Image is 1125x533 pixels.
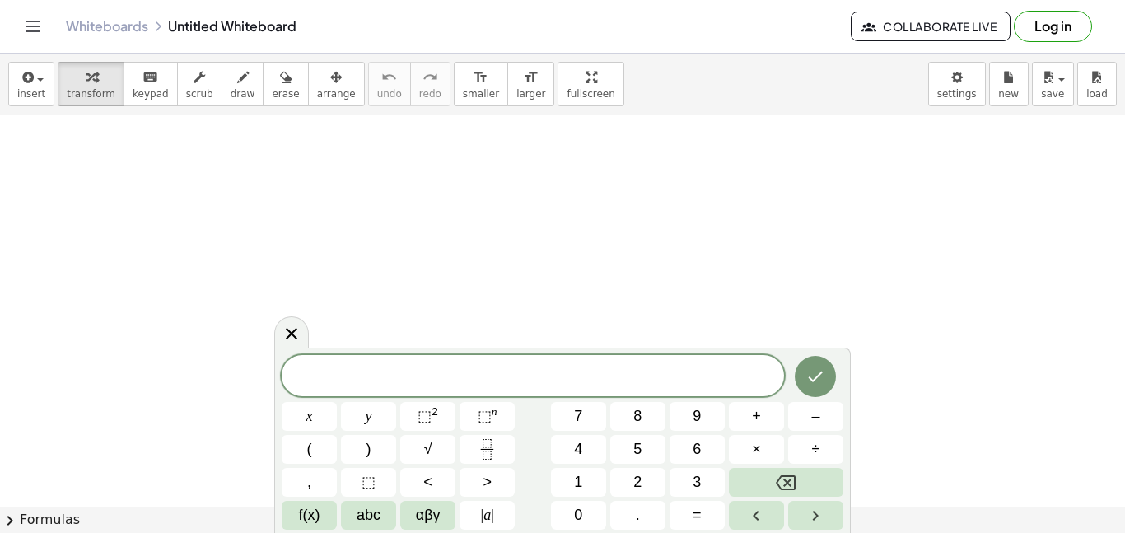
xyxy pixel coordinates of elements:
button: Placeholder [341,468,396,497]
button: arrange [308,62,365,106]
button: format_sizelarger [507,62,554,106]
button: Done [795,356,836,397]
span: new [998,88,1019,100]
span: 7 [574,405,582,428]
span: insert [17,88,45,100]
button: Minus [788,402,843,431]
span: y [366,405,372,428]
button: save [1032,62,1074,106]
button: Plus [729,402,784,431]
button: insert [8,62,54,106]
button: Less than [400,468,455,497]
span: load [1086,88,1108,100]
span: 2 [633,471,642,493]
button: Log in [1014,11,1092,42]
button: Absolute value [460,501,515,530]
span: a [481,504,494,526]
button: Right arrow [788,501,843,530]
span: > [483,471,492,493]
button: format_sizesmaller [454,62,508,106]
button: Greek alphabet [400,501,455,530]
button: Toggle navigation [20,13,46,40]
button: 7 [551,402,606,431]
button: . [610,501,665,530]
button: erase [263,62,308,106]
button: Alphabet [341,501,396,530]
span: transform [67,88,115,100]
span: settings [937,88,977,100]
span: x [306,405,313,428]
i: format_size [523,68,539,87]
span: < [423,471,432,493]
a: Whiteboards [66,18,148,35]
span: arrange [317,88,356,100]
button: 3 [670,468,725,497]
button: , [282,468,337,497]
span: draw [231,88,255,100]
span: abc [357,504,380,526]
button: transform [58,62,124,106]
span: 5 [633,438,642,461]
span: 1 [574,471,582,493]
button: keyboardkeypad [124,62,178,106]
button: Superscript [460,402,515,431]
button: 2 [610,468,665,497]
button: Squared [400,402,455,431]
span: 0 [574,504,582,526]
span: fullscreen [567,88,614,100]
span: erase [272,88,299,100]
span: × [752,438,761,461]
span: larger [516,88,545,100]
span: = [693,504,702,526]
span: . [636,504,640,526]
button: new [989,62,1029,106]
span: Collaborate Live [865,19,997,34]
i: format_size [473,68,488,87]
button: x [282,402,337,431]
span: √ [424,438,432,461]
button: load [1077,62,1117,106]
span: 4 [574,438,582,461]
span: f(x) [299,504,320,526]
span: undo [377,88,402,100]
span: αβγ [416,504,441,526]
button: 4 [551,435,606,464]
span: redo [419,88,441,100]
span: | [481,507,484,523]
span: 8 [633,405,642,428]
span: save [1041,88,1064,100]
button: ) [341,435,396,464]
button: y [341,402,396,431]
span: 9 [693,405,701,428]
span: ) [366,438,371,461]
span: keypad [133,88,169,100]
button: 8 [610,402,665,431]
span: ( [307,438,312,461]
span: , [307,471,311,493]
span: + [752,405,761,428]
span: ⬚ [418,408,432,424]
span: – [811,405,819,428]
button: 5 [610,435,665,464]
span: 3 [693,471,701,493]
span: scrub [186,88,213,100]
span: ÷ [812,438,820,461]
i: redo [422,68,438,87]
button: undoundo [368,62,411,106]
button: ( [282,435,337,464]
button: Fraction [460,435,515,464]
button: Square root [400,435,455,464]
button: Backspace [729,468,843,497]
button: Divide [788,435,843,464]
i: undo [381,68,397,87]
sup: n [492,405,497,418]
span: ⬚ [478,408,492,424]
sup: 2 [432,405,438,418]
button: settings [928,62,986,106]
button: draw [222,62,264,106]
button: Times [729,435,784,464]
span: smaller [463,88,499,100]
button: Equals [670,501,725,530]
button: redoredo [410,62,450,106]
button: Greater than [460,468,515,497]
